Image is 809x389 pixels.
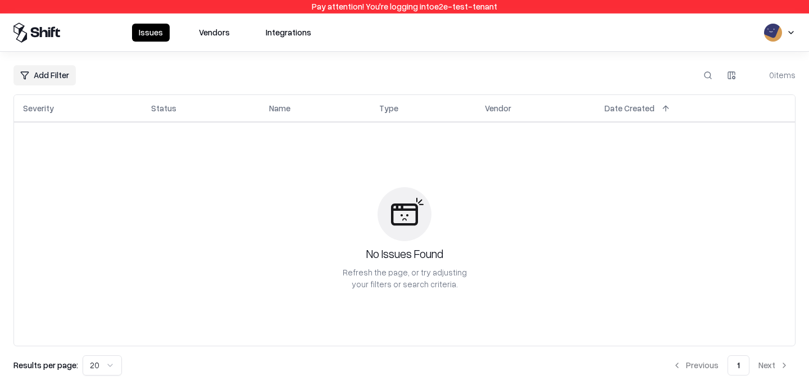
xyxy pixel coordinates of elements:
[751,69,796,81] div: 0 items
[13,359,78,371] p: Results per page:
[666,355,796,376] nav: pagination
[13,65,76,85] button: Add Filter
[192,24,237,42] button: Vendors
[366,246,443,262] div: No Issues Found
[132,24,170,42] button: Issues
[259,24,318,42] button: Integrations
[342,266,467,290] div: Refresh the page, or try adjusting your filters or search criteria.
[151,102,176,114] div: Status
[728,355,749,376] button: 1
[379,102,398,114] div: Type
[269,102,290,114] div: Name
[485,102,511,114] div: Vendor
[23,102,54,114] div: Severity
[605,102,655,114] div: Date Created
